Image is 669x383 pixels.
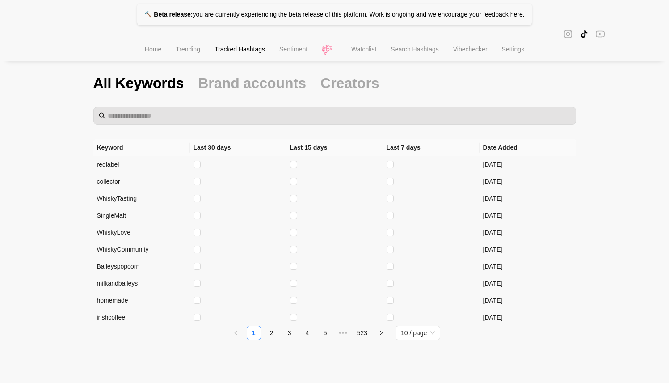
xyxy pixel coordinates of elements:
[480,173,576,190] td: [DATE]
[480,309,576,326] td: [DATE]
[286,139,383,156] th: Last 15 days
[480,190,576,207] td: [DATE]
[320,74,379,93] span: Creators
[354,326,370,340] li: 523
[176,46,200,53] span: Trending
[93,139,190,156] th: Keyword
[480,241,576,258] td: [DATE]
[480,224,576,241] td: [DATE]
[374,326,388,340] li: Next Page
[319,326,332,340] a: 5
[379,330,384,336] span: right
[247,326,261,340] a: 1
[93,74,184,93] span: All Keywords
[480,275,576,292] td: [DATE]
[336,326,350,340] span: •••
[391,46,438,53] span: Search Hashtags
[279,46,307,53] span: Sentiment
[301,326,314,340] a: 4
[374,326,388,340] button: right
[93,224,190,241] td: WhiskyLove
[93,292,190,309] td: homemade
[469,11,523,18] a: your feedback here
[480,207,576,224] td: [DATE]
[283,326,296,340] a: 3
[300,326,315,340] li: 4
[93,173,190,190] td: collector
[198,74,306,93] span: Brand accounts
[93,309,190,326] td: irishcoffee
[351,46,376,53] span: Watchlist
[596,29,605,39] span: youtube
[93,275,190,292] td: milkandbaileys
[336,326,350,340] li: Next 5 Pages
[215,46,265,53] span: Tracked Hashtags
[229,326,243,340] button: left
[564,29,572,39] span: instagram
[453,46,488,53] span: Vibechecker
[229,326,243,340] li: Previous Page
[145,46,161,53] span: Home
[318,326,332,340] li: 5
[93,190,190,207] td: WhiskyTasting
[502,46,525,53] span: Settings
[401,326,435,340] span: 10 / page
[93,241,190,258] td: WhiskyCommunity
[383,139,480,156] th: Last 7 days
[93,207,190,224] td: SingleMalt
[233,330,239,336] span: left
[480,156,576,173] td: [DATE]
[144,11,193,18] strong: 🔨 Beta release:
[354,326,370,340] a: 523
[93,258,190,275] td: Baileyspopcorn
[480,258,576,275] td: [DATE]
[480,139,576,156] th: Date Added
[480,292,576,309] td: [DATE]
[396,326,440,340] div: Page Size
[190,139,286,156] th: Last 30 days
[137,4,531,25] p: you are currently experiencing the beta release of this platform. Work is ongoing and we encourage .
[93,156,190,173] td: redlabel
[99,112,106,119] span: search
[265,326,278,340] a: 2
